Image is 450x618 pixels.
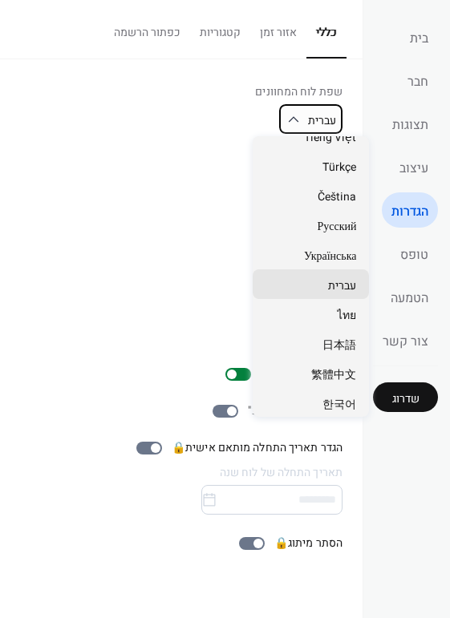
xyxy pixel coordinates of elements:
[248,402,343,419] div: כפתור "שמור אירוע"
[304,129,356,146] span: Tiếng Việt
[311,366,356,383] span: 繁體中文
[391,199,428,224] span: הגדרות
[391,236,438,271] a: טופס
[304,248,356,265] span: Українська
[322,159,356,176] span: Türkçe
[381,279,438,314] a: הטמעה
[383,329,428,354] span: צור קשר
[400,19,438,55] a: בית
[322,337,356,353] span: 日本語
[337,307,356,324] span: ไทย
[400,242,428,268] span: טופס
[255,83,343,100] div: שפת לוח המחוונים
[318,188,356,205] span: Čeština
[383,106,438,141] a: תצוגות
[382,192,438,228] a: הגדרות
[398,63,438,98] a: חבר
[317,218,356,235] span: Русский
[373,322,438,357] a: צור קשר
[322,396,356,413] span: 한국어
[391,285,428,311] span: הטמעה
[399,156,428,181] span: עיצוב
[373,382,438,412] button: שדרוג
[328,277,356,294] span: עברית
[407,69,428,95] span: חבר
[410,26,428,51] span: בית
[390,149,438,184] a: עיצוב
[392,112,428,138] span: תצוגות
[392,390,420,407] span: שדרוג
[308,112,336,129] span: עברית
